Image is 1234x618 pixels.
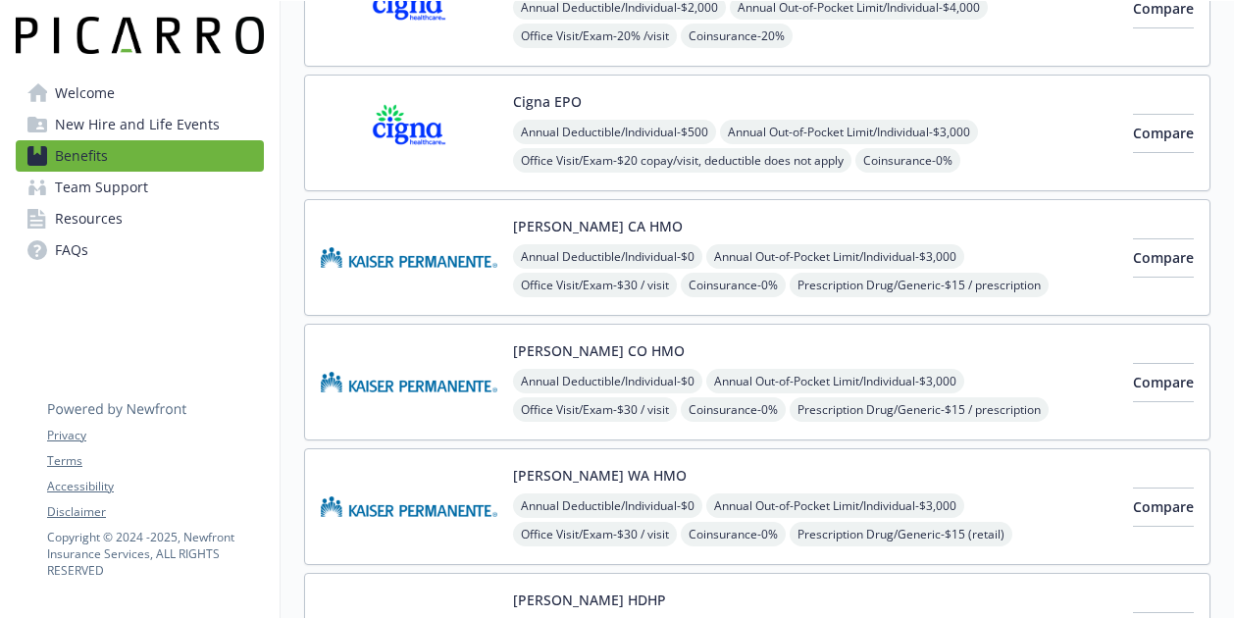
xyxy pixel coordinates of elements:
span: Annual Out-of-Pocket Limit/Individual - $3,000 [706,244,964,269]
button: Compare [1133,238,1194,278]
button: [PERSON_NAME] CO HMO [513,340,685,361]
span: Annual Deductible/Individual - $0 [513,493,702,518]
button: Compare [1133,363,1194,402]
span: Annual Out-of-Pocket Limit/Individual - $3,000 [706,493,964,518]
span: Resources [55,203,123,234]
span: Office Visit/Exam - $20 copay/visit, deductible does not apply [513,148,851,173]
span: Annual Deductible/Individual - $0 [513,369,702,393]
span: Compare [1133,373,1194,391]
a: FAQs [16,234,264,266]
span: Team Support [55,172,148,203]
span: Annual Out-of-Pocket Limit/Individual - $3,000 [720,120,978,144]
span: Compare [1133,248,1194,267]
a: Privacy [47,427,263,444]
a: Resources [16,203,264,234]
span: Welcome [55,77,115,109]
a: Accessibility [47,478,263,495]
span: Office Visit/Exam - $30 / visit [513,397,677,422]
button: Compare [1133,488,1194,527]
span: Office Visit/Exam - $30 / visit [513,522,677,546]
button: [PERSON_NAME] CA HMO [513,216,683,236]
img: Kaiser Permanente Insurance Company carrier logo [321,216,497,299]
a: New Hire and Life Events [16,109,264,140]
span: New Hire and Life Events [55,109,220,140]
button: Compare [1133,114,1194,153]
span: Office Visit/Exam - 20% /visit [513,24,677,48]
button: [PERSON_NAME] HDHP [513,590,666,610]
img: Kaiser Permanente of Washington carrier logo [321,465,497,548]
img: CIGNA carrier logo [321,91,497,175]
span: Annual Deductible/Individual - $0 [513,244,702,269]
a: Team Support [16,172,264,203]
span: Coinsurance - 20% [681,24,793,48]
span: Annual Deductible/Individual - $500 [513,120,716,144]
span: Office Visit/Exam - $30 / visit [513,273,677,297]
span: Coinsurance - 0% [681,273,786,297]
button: [PERSON_NAME] WA HMO [513,465,687,486]
p: Copyright © 2024 - 2025 , Newfront Insurance Services, ALL RIGHTS RESERVED [47,529,263,579]
span: Coinsurance - 0% [855,148,960,173]
span: Prescription Drug/Generic - $15 (retail) [790,522,1012,546]
span: Coinsurance - 0% [681,522,786,546]
a: Terms [47,452,263,470]
button: Cigna EPO [513,91,582,112]
span: Compare [1133,124,1194,142]
span: Prescription Drug/Generic - $15 / prescription [790,397,1049,422]
span: Compare [1133,497,1194,516]
img: Kaiser Permanente of Colorado carrier logo [321,340,497,424]
a: Welcome [16,77,264,109]
span: Prescription Drug/Generic - $15 / prescription [790,273,1049,297]
span: Coinsurance - 0% [681,397,786,422]
span: Benefits [55,140,108,172]
span: FAQs [55,234,88,266]
span: Annual Out-of-Pocket Limit/Individual - $3,000 [706,369,964,393]
a: Benefits [16,140,264,172]
a: Disclaimer [47,503,263,521]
